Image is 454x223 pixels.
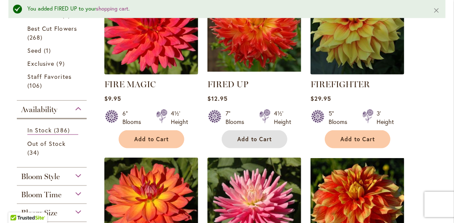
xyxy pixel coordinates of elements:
div: 5" Blooms [329,109,352,126]
a: Out of Stock 34 [27,139,78,157]
a: FIRE MAGIC [104,79,156,89]
span: $12.95 [207,94,228,102]
span: Best Cut Flowers [27,24,77,32]
span: $9.95 [104,94,121,102]
span: 268 [27,33,45,42]
a: In Stock 386 [27,126,78,135]
button: Add to Cart [325,130,390,148]
span: Bloom Size [21,208,57,218]
a: shopping cart [96,5,128,12]
span: Add to Cart [238,136,272,143]
span: Seed [27,46,42,54]
div: 4½' Height [274,109,291,126]
a: FIRED UP [207,79,248,89]
span: Add to Cart [341,136,375,143]
button: Add to Cart [119,130,184,148]
span: 386 [54,126,72,134]
div: 6" Blooms [122,109,146,126]
span: Collections [27,11,60,19]
div: 4½' Height [171,109,188,126]
a: Staff Favorites [27,72,78,90]
div: 7" Blooms [226,109,249,126]
a: Best Cut Flowers [27,24,78,42]
iframe: Launch Accessibility Center [6,193,30,217]
span: In Stock [27,126,52,134]
a: FIREFIGHTER [311,79,370,89]
span: Bloom Time [21,190,61,199]
a: Seed [27,46,78,55]
span: 1 [44,46,53,55]
a: FIRED UP [207,68,301,76]
span: Add to Cart [135,136,169,143]
button: Add to Cart [222,130,287,148]
a: FIRE MAGIC [104,68,198,76]
span: Availability [21,105,57,114]
span: Exclusive [27,59,54,67]
span: Staff Favorites [27,73,72,81]
span: $29.95 [311,94,331,102]
span: 34 [27,148,41,157]
a: FIREFIGHTER [311,68,404,76]
span: Bloom Style [21,172,60,181]
div: 3' Height [377,109,394,126]
span: 106 [27,81,44,90]
a: Exclusive [27,59,78,68]
span: 9 [57,59,67,68]
div: You added FIRED UP to your . [27,5,420,13]
span: Out of Stock [27,140,66,148]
